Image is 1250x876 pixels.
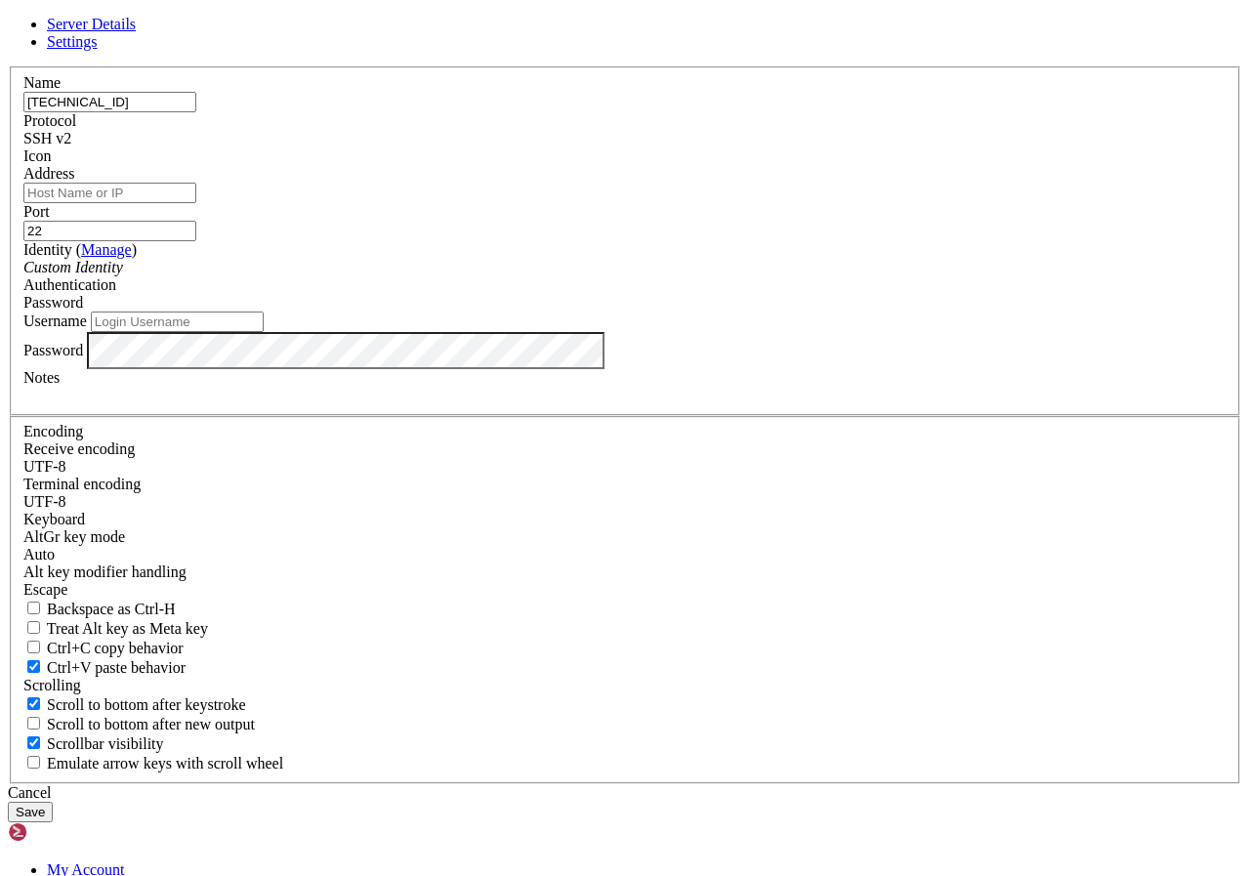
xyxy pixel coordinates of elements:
label: Protocol [23,112,76,129]
a: Settings [47,33,98,50]
span: Password [23,294,83,311]
div: UTF-8 [23,458,1227,476]
label: The default terminal encoding. ISO-2022 enables character map translations (like graphics maps). ... [23,476,141,492]
span: Escape [23,581,67,598]
label: Port [23,203,50,220]
label: When using the alternative screen buffer, and DECCKM (Application Cursor Keys) is active, mouse w... [23,755,283,772]
span: UTF-8 [23,493,66,510]
label: Ctrl+V pastes if true, sends ^V to host if false. Ctrl+Shift+V sends ^V to host if true, pastes i... [23,659,186,676]
label: Address [23,165,74,182]
label: Whether to scroll to the bottom on any keystroke. [23,696,246,713]
span: Scroll to bottom after new output [47,716,255,732]
a: Manage [81,241,132,258]
label: Set the expected encoding for data received from the host. If the encodings do not match, visual ... [23,528,125,545]
label: The vertical scrollbar mode. [23,735,164,752]
span: Emulate arrow keys with scroll wheel [47,755,283,772]
span: Ctrl+C copy behavior [47,640,184,656]
span: Ctrl+V paste behavior [47,659,186,676]
div: Cancel [8,784,1242,802]
label: Ctrl-C copies if true, send ^C to host if false. Ctrl-Shift-C sends ^C to host if true, copies if... [23,640,184,656]
span: Auto [23,546,55,563]
div: SSH v2 [23,130,1227,147]
span: SSH v2 [23,130,71,146]
input: Ctrl+C copy behavior [27,641,40,653]
span: Treat Alt key as Meta key [47,620,208,637]
input: Scroll to bottom after new output [27,717,40,730]
label: Scroll to bottom after new output. [23,716,255,732]
div: Password [23,294,1227,312]
span: Backspace as Ctrl-H [47,601,176,617]
input: Scrollbar visibility [27,736,40,749]
div: Custom Identity [23,259,1227,276]
label: Icon [23,147,51,164]
label: Notes [23,369,60,386]
input: Ctrl+V paste behavior [27,660,40,673]
label: Name [23,74,61,91]
input: Server Name [23,92,196,112]
a: Server Details [47,16,136,32]
label: Username [23,313,87,329]
label: Scrolling [23,677,81,693]
span: UTF-8 [23,458,66,475]
label: Whether the Alt key acts as a Meta key or as a distinct Alt key. [23,620,208,637]
div: Escape [23,581,1227,599]
label: Identity [23,241,137,258]
label: If true, the backspace should send BS ('\x08', aka ^H). Otherwise the backspace key should send '... [23,601,176,617]
div: UTF-8 [23,493,1227,511]
span: ( ) [76,241,137,258]
button: Save [8,802,53,822]
label: Password [23,341,83,357]
input: Host Name or IP [23,183,196,203]
label: Controls how the Alt key is handled. Escape: Send an ESC prefix. 8-Bit: Add 128 to the typed char... [23,563,187,580]
span: Scroll to bottom after keystroke [47,696,246,713]
input: Scroll to bottom after keystroke [27,697,40,710]
img: Shellngn [8,822,120,842]
i: Custom Identity [23,259,123,275]
input: Login Username [91,312,264,332]
input: Port Number [23,221,196,241]
div: Auto [23,546,1227,563]
label: Authentication [23,276,116,293]
label: Encoding [23,423,83,439]
label: Set the expected encoding for data received from the host. If the encodings do not match, visual ... [23,440,135,457]
span: Scrollbar visibility [47,735,164,752]
input: Emulate arrow keys with scroll wheel [27,756,40,769]
input: Backspace as Ctrl-H [27,602,40,614]
label: Keyboard [23,511,85,527]
input: Treat Alt key as Meta key [27,621,40,634]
